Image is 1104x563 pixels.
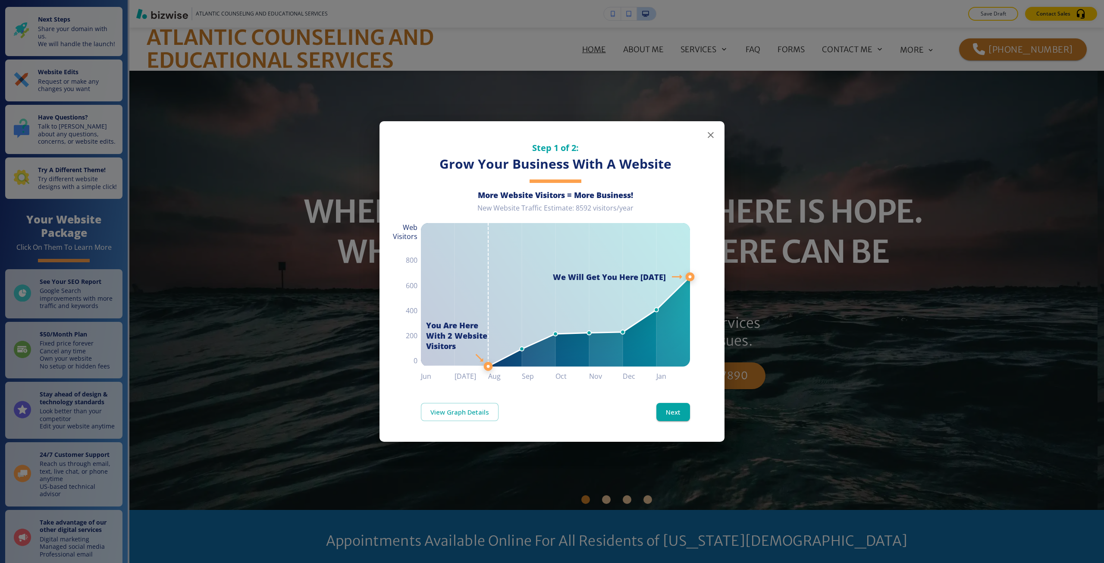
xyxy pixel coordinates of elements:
a: View Graph Details [421,403,499,421]
h3: Grow Your Business With A Website [421,155,690,173]
h6: [DATE] [455,370,488,382]
h5: Step 1 of 2: [421,142,690,154]
h6: Nov [589,370,623,382]
button: Next [656,403,690,421]
h6: Jan [656,370,690,382]
h6: Sep [522,370,555,382]
h6: Dec [623,370,656,382]
h6: Aug [488,370,522,382]
div: New Website Traffic Estimate: 8592 visitors/year [421,204,690,220]
h6: Jun [421,370,455,382]
h6: More Website Visitors = More Business! [421,190,690,200]
h6: Oct [555,370,589,382]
